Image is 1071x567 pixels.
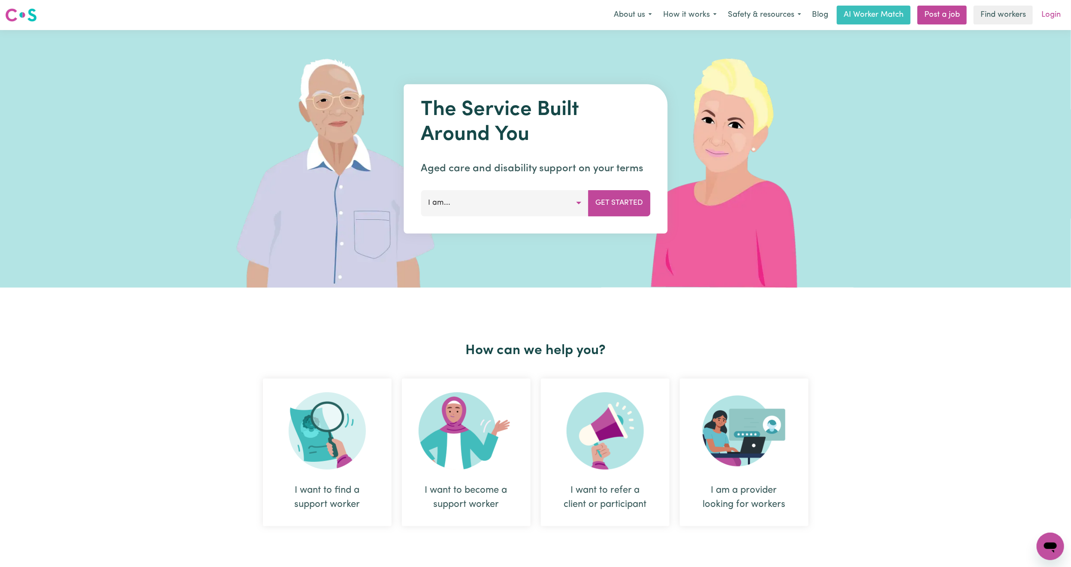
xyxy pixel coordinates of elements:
[608,6,658,24] button: About us
[703,392,786,470] img: Provider
[541,379,670,526] div: I want to refer a client or participant
[419,392,514,470] img: Become Worker
[263,379,392,526] div: I want to find a support worker
[680,379,809,526] div: I am a provider looking for workers
[5,5,37,25] a: Careseekers logo
[658,6,722,24] button: How it works
[588,190,650,216] button: Get Started
[722,6,807,24] button: Safety & resources
[917,6,967,24] a: Post a job
[421,161,650,176] p: Aged care and disability support on your terms
[561,483,649,512] div: I want to refer a client or participant
[402,379,531,526] div: I want to become a support worker
[974,6,1033,24] a: Find workers
[700,483,788,512] div: I am a provider looking for workers
[422,483,510,512] div: I want to become a support worker
[421,190,588,216] button: I am...
[421,98,650,147] h1: The Service Built Around You
[1036,6,1066,24] a: Login
[1037,533,1064,560] iframe: Button to launch messaging window, conversation in progress
[258,343,814,359] h2: How can we help you?
[567,392,644,470] img: Refer
[284,483,371,512] div: I want to find a support worker
[5,7,37,23] img: Careseekers logo
[289,392,366,470] img: Search
[807,6,833,24] a: Blog
[837,6,911,24] a: AI Worker Match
